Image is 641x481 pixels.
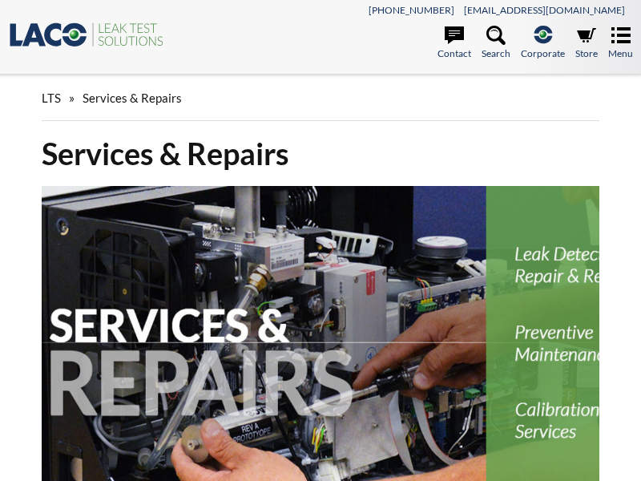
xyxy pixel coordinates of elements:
[369,4,454,16] a: [PHONE_NUMBER]
[521,46,565,61] span: Corporate
[42,91,61,105] span: LTS
[575,26,598,61] a: Store
[437,26,471,61] a: Contact
[464,4,625,16] a: [EMAIL_ADDRESS][DOMAIN_NAME]
[42,134,599,173] h1: Services & Repairs
[42,75,599,121] div: »
[608,26,633,61] a: Menu
[83,91,182,105] span: Services & Repairs
[482,26,510,61] a: Search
